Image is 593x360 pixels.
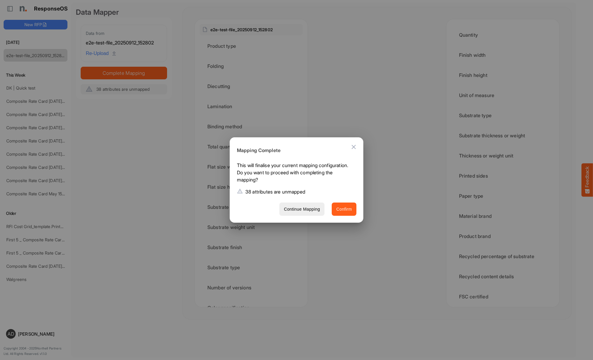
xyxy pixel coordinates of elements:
p: 38 attributes are unmapped [245,188,305,195]
h6: Mapping Complete [237,147,352,154]
p: This will finalise your current mapping configuration. Do you want to proceed with completing the... [237,162,352,186]
button: Confirm [332,203,356,216]
span: Continue Mapping [284,206,320,213]
button: Close dialog [346,140,361,154]
span: Confirm [336,206,352,213]
button: Continue Mapping [279,203,324,216]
